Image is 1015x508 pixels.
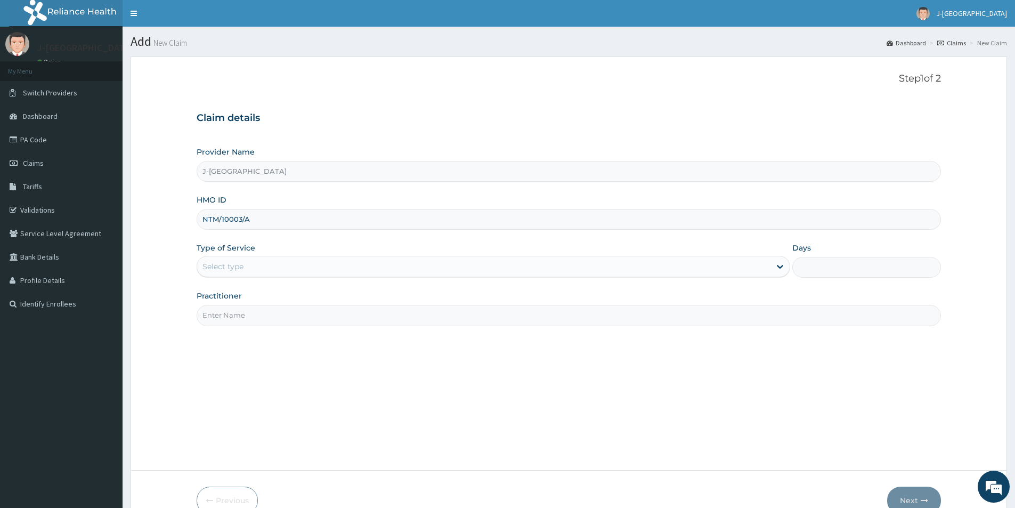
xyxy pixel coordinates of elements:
[197,291,242,301] label: Practitioner
[197,243,255,253] label: Type of Service
[197,195,226,205] label: HMO ID
[936,9,1007,18] span: J-[GEOGRAPHIC_DATA]
[131,35,1007,49] h1: Add
[23,111,58,121] span: Dashboard
[23,182,42,191] span: Tariffs
[202,261,243,272] div: Select type
[937,38,966,47] a: Claims
[197,209,941,230] input: Enter HMO ID
[23,88,77,98] span: Switch Providers
[887,38,926,47] a: Dashboard
[197,147,255,157] label: Provider Name
[37,58,63,66] a: Online
[197,73,941,85] p: Step 1 of 2
[916,7,930,20] img: User Image
[197,112,941,124] h3: Claim details
[23,158,44,168] span: Claims
[151,39,187,47] small: New Claim
[792,243,811,253] label: Days
[5,32,29,56] img: User Image
[197,305,941,326] input: Enter Name
[967,38,1007,47] li: New Claim
[37,43,133,53] p: J-[GEOGRAPHIC_DATA]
